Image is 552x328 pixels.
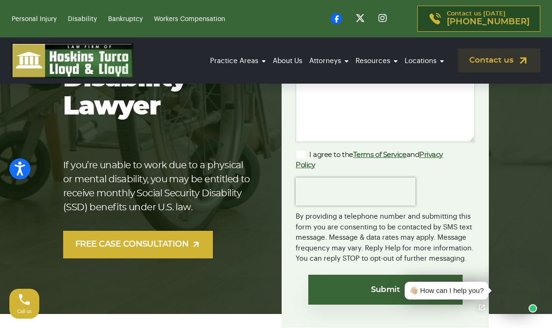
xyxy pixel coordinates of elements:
[296,150,460,170] label: I agree to the and
[63,231,213,258] a: FREE CASE CONSULTATION
[17,309,32,314] span: Call us
[458,49,540,72] a: Contact us
[447,17,530,27] span: [PHONE_NUMBER]
[353,151,407,158] a: Terms of Service
[63,158,252,214] p: If you’re unable to work due to a physical or mental disability, you may be entitled to receive m...
[308,275,463,305] input: Submit
[307,48,351,74] a: Attorneys
[191,240,201,249] img: arrow-up-right-light.svg
[472,298,492,317] a: Open chat
[68,16,97,22] a: Disability
[409,285,484,296] div: 👋🏼 How can I help you?
[353,48,400,74] a: Resources
[208,48,268,74] a: Practice Areas
[296,178,415,206] iframe: reCAPTCHA
[402,48,446,74] a: Locations
[154,16,225,22] a: Workers Compensation
[417,6,540,32] a: Contact us [DATE][PHONE_NUMBER]
[12,43,133,78] img: logo
[108,16,143,22] a: Bankruptcy
[12,16,57,22] a: Personal Injury
[296,206,475,264] div: By providing a telephone number and submitting this form you are consenting to be contacted by SM...
[447,11,530,27] p: Contact us [DATE]
[270,48,305,74] a: About Us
